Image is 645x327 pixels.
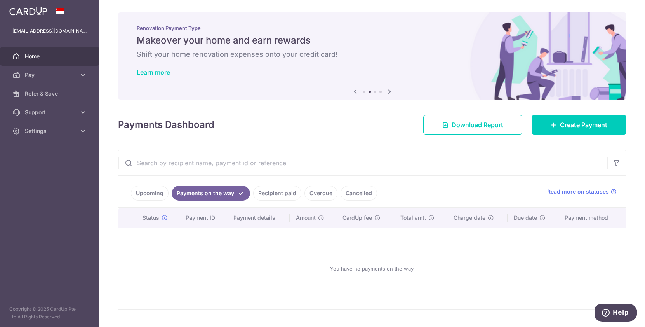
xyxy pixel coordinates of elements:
[25,127,76,135] span: Settings
[547,188,609,196] span: Read more on statuses
[137,50,608,59] h6: Shift your home renovation expenses onto your credit card!
[12,27,87,35] p: [EMAIL_ADDRESS][DOMAIN_NAME]
[172,186,250,201] a: Payments on the way
[423,115,522,135] a: Download Report
[128,234,617,303] div: You have no payments on the way.
[454,214,485,222] span: Charge date
[118,12,626,100] img: Renovation banner
[452,120,503,129] span: Download Report
[560,120,607,129] span: Create Payment
[532,115,626,135] a: Create Payment
[9,6,47,16] img: CardUp
[137,68,170,76] a: Learn more
[227,208,289,228] th: Payment details
[143,214,159,222] span: Status
[25,71,76,79] span: Pay
[304,186,337,201] a: Overdue
[25,52,76,60] span: Home
[514,214,537,222] span: Due date
[595,304,637,323] iframe: Opens a widget where you can find more information
[137,34,608,47] h5: Makeover your home and earn rewards
[253,186,301,201] a: Recipient paid
[547,188,617,196] a: Read more on statuses
[179,208,228,228] th: Payment ID
[342,214,372,222] span: CardUp fee
[25,90,76,98] span: Refer & Save
[341,186,377,201] a: Cancelled
[137,25,608,31] p: Renovation Payment Type
[400,214,426,222] span: Total amt.
[118,150,607,175] input: Search by recipient name, payment id or reference
[25,108,76,116] span: Support
[118,118,214,132] h4: Payments Dashboard
[131,186,169,201] a: Upcoming
[296,214,316,222] span: Amount
[558,208,626,228] th: Payment method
